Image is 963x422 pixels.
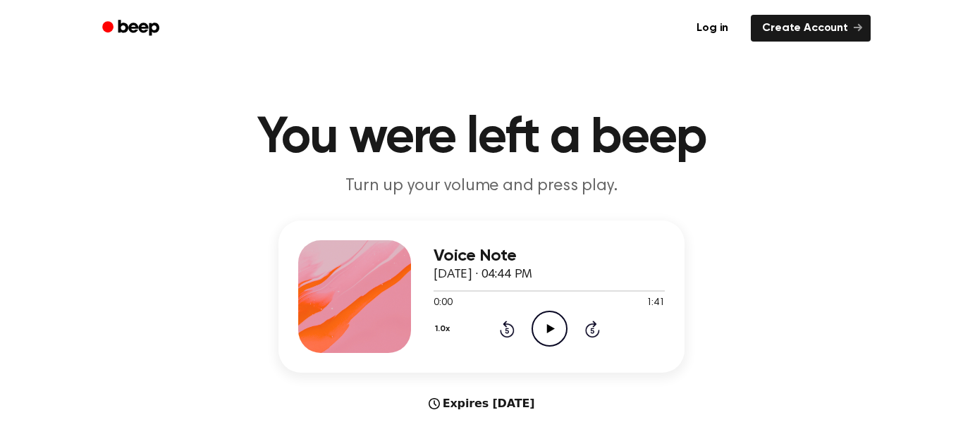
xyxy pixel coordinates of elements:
span: [DATE] · 04:44 PM [434,268,532,281]
a: Log in [682,12,742,44]
h3: Voice Note [434,247,665,266]
span: 1:41 [646,296,665,311]
p: Turn up your volume and press play. [211,175,752,198]
h1: You were left a beep [121,113,842,163]
div: Expires [DATE] [429,395,535,412]
span: 0:00 [434,296,452,311]
a: Beep [92,15,172,42]
a: Create Account [751,15,871,42]
button: 1.0x [434,317,455,341]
